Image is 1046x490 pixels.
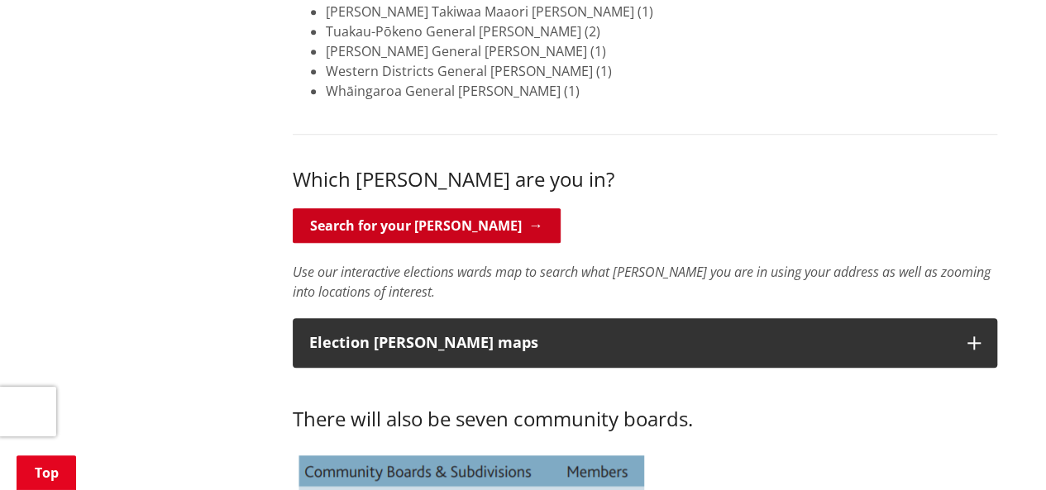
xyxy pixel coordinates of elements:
button: Election [PERSON_NAME] maps [293,318,997,368]
li: Western Districts General [PERSON_NAME] (1) [326,61,997,81]
p: Election [PERSON_NAME] maps [309,335,951,351]
em: Use our interactive elections wards map to search what [PERSON_NAME] you are in using your addres... [293,263,991,301]
li: [PERSON_NAME] Takiwaa Maaori [PERSON_NAME] (1) [326,2,997,21]
li: Tuakau-Pōkeno General [PERSON_NAME] (2) [326,21,997,41]
a: Search for your [PERSON_NAME] [293,208,561,243]
li: [PERSON_NAME] General [PERSON_NAME] (1) [326,41,997,61]
h3: Which [PERSON_NAME] are you in? [293,168,997,192]
h3: There will also be seven community boards. [293,384,997,432]
li: Whāingaroa General [PERSON_NAME] (1) [326,81,997,101]
a: Top [17,455,76,490]
iframe: Messenger Launcher [970,421,1029,480]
